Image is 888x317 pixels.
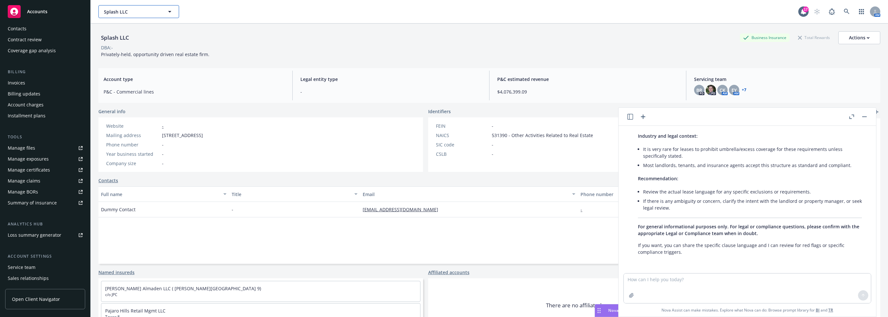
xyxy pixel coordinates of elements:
[5,78,85,88] a: Invoices
[803,6,809,12] div: 17
[661,303,833,317] span: Nova Assist can make mistakes. Explore what Nova can do: Browse prompt library for and
[98,108,126,115] span: General info
[5,230,85,240] a: Loss summary generator
[232,206,233,213] span: -
[492,151,493,157] span: -
[8,111,45,121] div: Installment plans
[436,123,489,129] div: FEIN
[104,8,160,15] span: Splash LLC
[101,51,209,57] span: Privately-held, opportunity driven real estate firm.
[855,5,868,18] a: Switch app
[98,269,135,276] a: Named insureds
[5,143,85,153] a: Manage files
[694,76,875,83] span: Servicing team
[105,292,416,298] span: c/o JPC
[105,308,166,314] a: Pajaro Hills Retail Mgmt LLC
[436,132,489,139] div: NAICS
[8,24,26,34] div: Contacts
[101,44,113,51] div: DBA: -
[98,177,118,184] a: Contacts
[106,123,159,129] div: Website
[546,302,634,309] span: There are no affiliated accounts yet
[638,175,678,182] span: Recommendation:
[497,88,678,95] span: $4,076,399.09
[5,45,85,56] a: Coverage gap analysis
[8,35,42,45] div: Contract review
[849,32,870,44] div: Actions
[580,191,673,198] div: Phone number
[5,3,85,21] a: Accounts
[5,134,85,140] div: Tools
[580,206,587,213] a: -
[5,221,85,227] div: Analytics hub
[436,141,489,148] div: SIC code
[5,100,85,110] a: Account charges
[27,9,47,14] span: Accounts
[8,45,56,56] div: Coverage gap analysis
[229,186,360,202] button: Title
[428,108,451,115] span: Identifiers
[816,307,820,313] a: BI
[5,253,85,260] div: Account settings
[98,34,132,42] div: Splash LLC
[363,191,569,198] div: Email
[8,187,38,197] div: Manage BORs
[795,34,833,42] div: Total Rewards
[643,187,862,196] li: Review the actual lease language for any specific exclusions or requirements.
[840,5,853,18] a: Search
[101,206,136,213] span: Dummy Contact
[5,111,85,121] a: Installment plans
[5,89,85,99] a: Billing updates
[162,151,164,157] span: -
[8,165,50,175] div: Manage certificates
[8,89,40,99] div: Billing updates
[360,186,578,202] button: Email
[98,5,179,18] button: Splash LLC
[8,143,35,153] div: Manage files
[98,186,229,202] button: Full name
[162,132,203,139] span: [STREET_ADDRESS]
[5,165,85,175] a: Manage certificates
[638,133,698,139] span: Industry and legal context:
[608,308,634,313] span: Nova Assist
[706,85,716,95] img: photo
[5,35,85,45] a: Contract review
[638,223,859,236] span: For general informational purposes only. For legal or compliance questions, please confirm with t...
[105,285,261,292] a: [PERSON_NAME] Almaden LLC ( [PERSON_NAME][GEOGRAPHIC_DATA] 9)
[428,269,469,276] a: Affiliated accounts
[8,100,44,110] div: Account charges
[828,307,833,313] a: TR
[492,123,493,129] span: -
[162,123,164,129] a: -
[595,304,639,317] button: Nova Assist
[300,76,481,83] span: Legal entity type
[104,88,285,95] span: P&C - Commercial lines
[742,88,746,92] a: +7
[740,34,790,42] div: Business Insurance
[8,262,35,272] div: Service team
[232,191,350,198] div: Title
[106,160,159,167] div: Company size
[696,87,702,94] span: BR
[106,132,159,139] div: Mailing address
[838,31,880,44] button: Actions
[5,69,85,75] div: Billing
[162,141,164,148] span: -
[104,76,285,83] span: Account type
[643,144,862,161] li: It is very rare for leases to prohibit umbrella/excess coverage for these requirements unless spe...
[5,198,85,208] a: Summary of insurance
[8,78,25,88] div: Invoices
[873,108,880,116] a: add
[720,87,725,94] span: CK
[8,198,57,208] div: Summary of insurance
[5,273,85,283] a: Sales relationships
[5,154,85,164] a: Manage exposures
[811,5,823,18] a: Start snowing
[497,76,678,83] span: P&C estimated revenue
[492,132,593,139] span: 531390 - Other Activities Related to Real Estate
[106,141,159,148] div: Phone number
[363,206,443,213] a: [EMAIL_ADDRESS][DOMAIN_NAME]
[8,230,61,240] div: Loss summary generator
[5,187,85,197] a: Manage BORs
